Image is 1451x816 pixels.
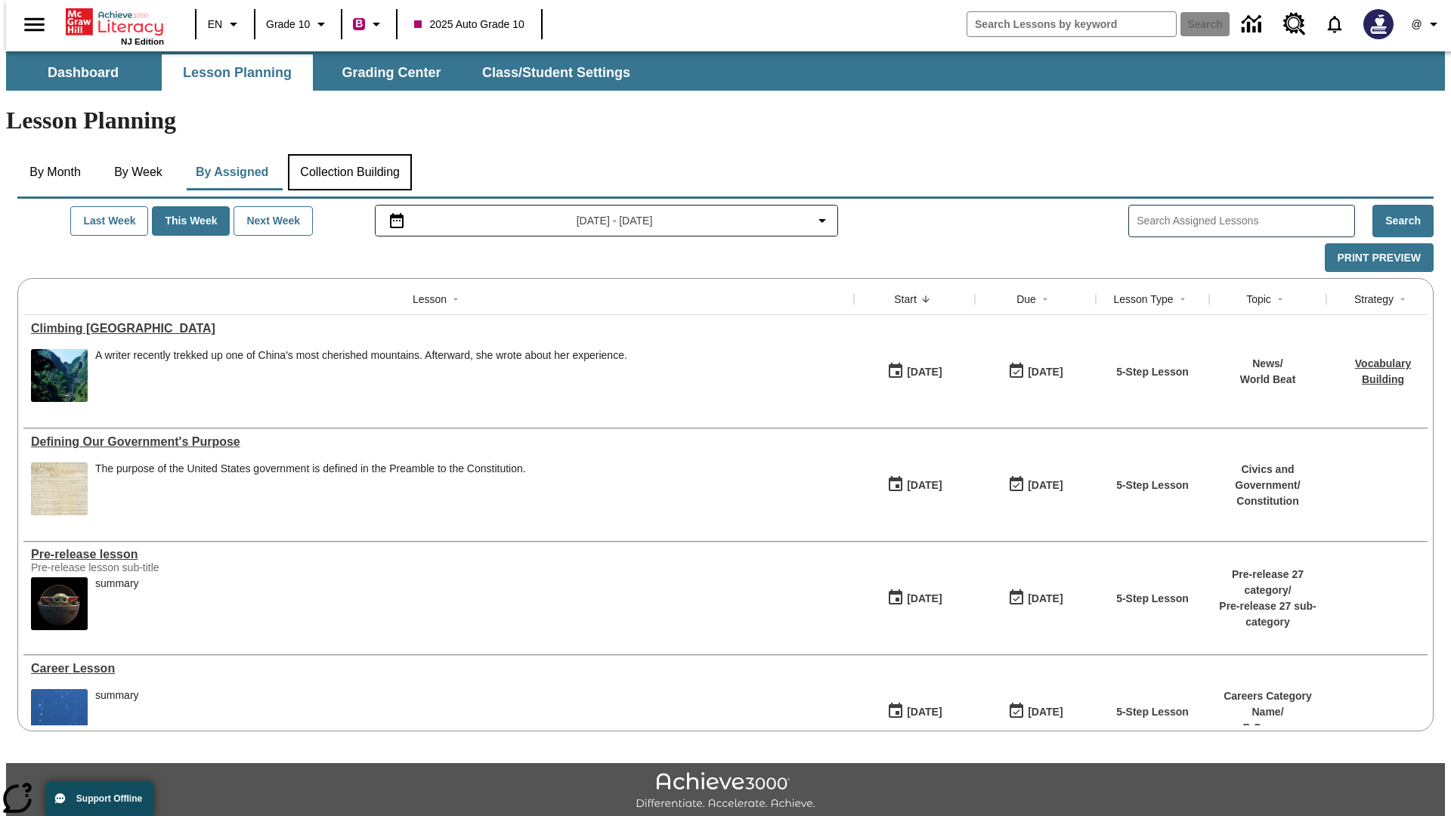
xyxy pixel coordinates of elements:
input: search field [967,12,1176,36]
div: The purpose of the United States government is defined in the Preamble to the Constitution. [95,462,526,475]
a: Resource Center, Will open in new tab [1274,4,1315,45]
p: 5-Step Lesson [1116,704,1189,720]
a: Career Lesson, Lessons [31,662,846,675]
p: Pre-release 27 category / [1217,567,1319,598]
button: 01/22/25: First time the lesson was available [882,584,947,613]
div: Pre-release lesson [31,548,846,561]
button: Search [1372,205,1434,237]
div: Due [1016,292,1036,307]
button: Open side menu [12,2,57,47]
h1: Lesson Planning [6,107,1445,134]
div: [DATE] [907,363,942,382]
button: Sort [447,290,465,308]
p: B Careers [1217,720,1319,736]
span: NJ Edition [121,37,164,46]
p: Constitution [1217,493,1319,509]
div: Topic [1246,292,1271,307]
button: Select a new avatar [1354,5,1403,44]
button: This Week [152,206,230,236]
button: 01/13/25: First time the lesson was available [882,697,947,726]
p: World Beat [1240,372,1296,388]
div: A writer recently trekked up one of China's most cherished mountains. Afterward, she wrote about ... [95,349,627,362]
div: Pre-release lesson sub-title [31,561,258,573]
div: Career Lesson [31,662,846,675]
button: Sort [1036,290,1054,308]
div: Climbing Mount Tai [31,322,846,335]
button: Dashboard [8,54,159,91]
p: 5-Step Lesson [1116,591,1189,607]
div: summary [95,577,139,590]
div: [DATE] [1028,589,1063,608]
img: Avatar [1363,9,1394,39]
div: [DATE] [907,703,942,722]
button: Lesson Planning [162,54,313,91]
p: Pre-release 27 sub-category [1217,598,1319,630]
button: Profile/Settings [1403,11,1451,38]
button: Boost Class color is violet red. Change class color [347,11,391,38]
div: summary [95,689,139,742]
img: fish [31,689,88,742]
img: Achieve3000 Differentiate Accelerate Achieve [636,772,815,811]
button: Select the date range menu item [382,212,832,230]
span: 2025 Auto Grade 10 [414,17,524,32]
div: [DATE] [1028,476,1063,495]
button: 03/31/26: Last day the lesson can be accessed [1003,471,1068,499]
div: [DATE] [1028,703,1063,722]
button: Sort [1174,290,1192,308]
a: Climbing Mount Tai, Lessons [31,322,846,335]
div: Lesson [413,292,447,307]
div: The purpose of the United States government is defined in the Preamble to the Constitution. [95,462,526,515]
div: summary [95,577,139,630]
span: [DATE] - [DATE] [577,213,653,229]
button: Collection Building [288,154,412,190]
div: [DATE] [1028,363,1063,382]
p: 5-Step Lesson [1116,364,1189,380]
div: [DATE] [907,589,942,608]
img: hero alt text [31,577,88,630]
a: Pre-release lesson, Lessons [31,548,846,561]
span: B [355,14,363,33]
div: Lesson Type [1113,292,1173,307]
a: Data Center [1233,4,1274,45]
button: Sort [1271,290,1289,308]
button: Next Week [234,206,313,236]
button: Class/Student Settings [470,54,642,91]
button: By Week [101,154,176,190]
button: 07/01/25: First time the lesson was available [882,471,947,499]
button: Grading Center [316,54,467,91]
div: SubNavbar [6,54,644,91]
div: Start [894,292,917,307]
a: Home [66,7,164,37]
button: Last Week [70,206,148,236]
span: @ [1411,17,1422,32]
div: Home [66,5,164,46]
div: Defining Our Government's Purpose [31,435,846,449]
a: Vocabulary Building [1355,357,1411,385]
svg: Collapse Date Range Filter [813,212,831,230]
p: News / [1240,356,1296,372]
button: By Month [17,154,93,190]
button: 01/25/26: Last day the lesson can be accessed [1003,584,1068,613]
div: SubNavbar [6,51,1445,91]
div: [DATE] [907,476,942,495]
p: Careers Category Name / [1217,688,1319,720]
span: Grade 10 [266,17,310,32]
button: Language: EN, Select a language [201,11,249,38]
p: Civics and Government / [1217,462,1319,493]
button: 07/22/25: First time the lesson was available [882,357,947,386]
div: A writer recently trekked up one of China's most cherished mountains. Afterward, she wrote about ... [95,349,627,402]
div: summary [95,689,139,702]
button: 06/30/26: Last day the lesson can be accessed [1003,357,1068,386]
button: Sort [1394,290,1412,308]
img: 6000 stone steps to climb Mount Tai in Chinese countryside [31,349,88,402]
a: Defining Our Government's Purpose, Lessons [31,435,846,449]
img: This historic document written in calligraphic script on aged parchment, is the Preamble of the C... [31,462,88,515]
button: Grade: Grade 10, Select a grade [260,11,336,38]
span: Support Offline [76,793,142,804]
button: Print Preview [1325,243,1434,273]
div: Strategy [1354,292,1394,307]
p: 5-Step Lesson [1116,478,1189,493]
